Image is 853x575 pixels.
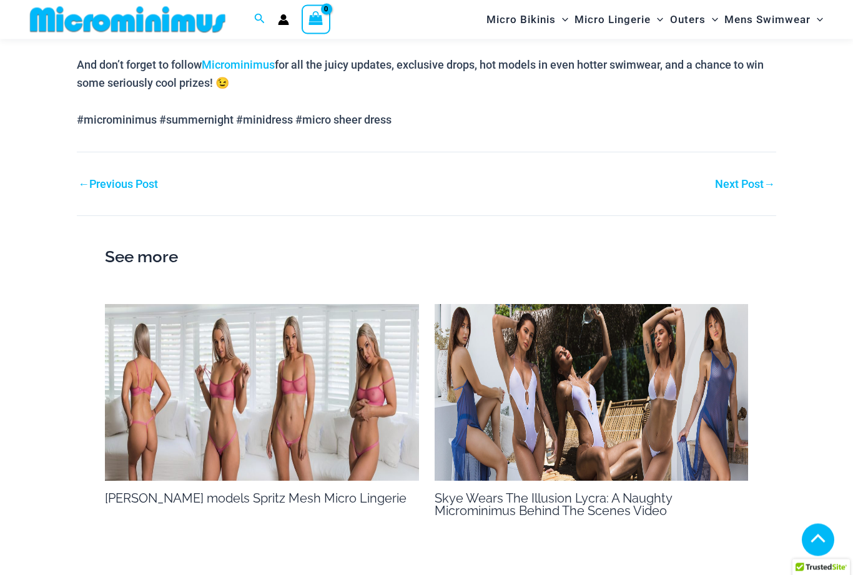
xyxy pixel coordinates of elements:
p: And don’t forget to follow for all the juicy updates, exclusive drops, hot models in even hotter ... [77,56,776,93]
a: OutersMenu ToggleMenu Toggle [667,4,721,36]
img: MM SHOP LOGO FLAT [25,6,230,34]
a: View Shopping Cart, empty [302,5,330,34]
a: ←Previous Post [78,179,158,190]
a: Search icon link [254,12,265,27]
span: Menu Toggle [651,4,663,36]
h2: See more [105,245,748,271]
span: Menu Toggle [706,4,718,36]
img: MM BTS Sammy 2000 x 700 Thumbnail 1 [105,305,419,481]
nav: Post navigation [77,152,776,194]
a: Micro BikinisMenu ToggleMenu Toggle [483,4,571,36]
img: SKYE 2000 x 700 Thumbnail [435,305,749,481]
span: ← [78,178,89,191]
span: Menu Toggle [811,4,823,36]
span: Micro Bikinis [486,4,556,36]
a: [PERSON_NAME] models Spritz Mesh Micro Lingerie [105,491,407,506]
nav: Site Navigation [481,2,828,37]
span: Menu Toggle [556,4,568,36]
span: → [764,178,775,191]
span: Mens Swimwear [724,4,811,36]
span: Outers [670,4,706,36]
a: Mens SwimwearMenu ToggleMenu Toggle [721,4,826,36]
a: Micro LingerieMenu ToggleMenu Toggle [571,4,666,36]
p: #microminimus #summernight #minidress #micro sheer dress [77,111,776,130]
a: Microminimus [202,59,275,72]
a: Account icon link [278,14,289,26]
a: Skye Wears The Illusion Lycra: A Naughty Microminimus Behind The Scenes Video [435,491,672,519]
span: Micro Lingerie [574,4,651,36]
a: Next Post→ [715,179,775,190]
